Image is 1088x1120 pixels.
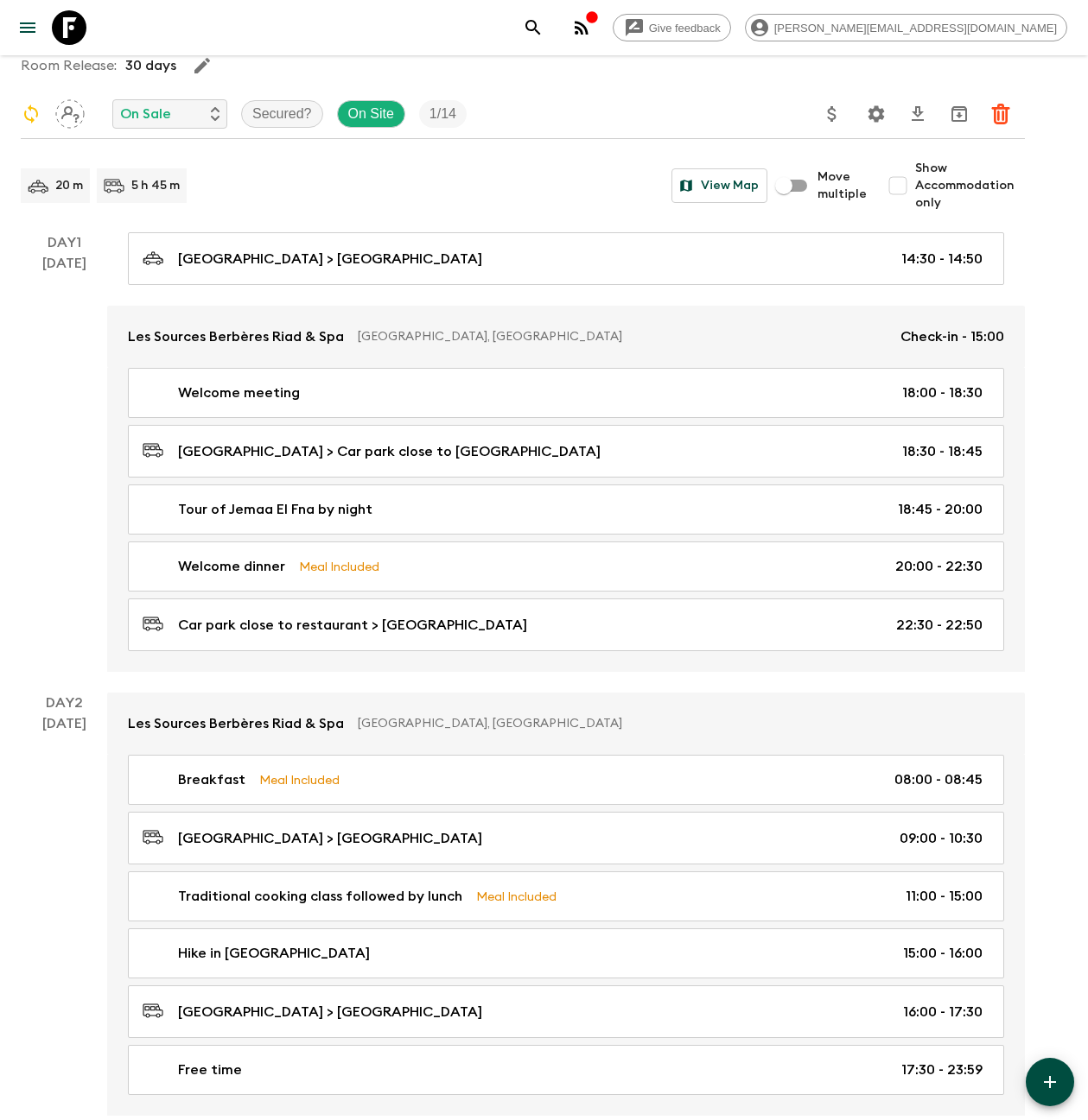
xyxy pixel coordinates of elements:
div: Trip Fill [419,100,467,128]
button: View Map [671,168,767,203]
button: Update Price, Early Bird Discount and Costs [815,97,849,131]
span: Assign pack leader [55,104,85,118]
a: BreakfastMeal Included08:00 - 08:45 [128,755,1004,805]
svg: Sync Required - Changes detected [21,104,41,124]
a: Free time17:30 - 23:59 [128,1045,1004,1095]
a: Car park close to restaurant > [GEOGRAPHIC_DATA]22:30 - 22:50 [128,598,1004,651]
p: On Site [348,104,394,124]
p: 16:00 - 17:30 [903,1002,983,1022]
p: 5 h 45 m [131,177,180,194]
p: Hike in [GEOGRAPHIC_DATA] [178,943,370,964]
p: Les Sources Berbères Riad & Spa [128,326,344,347]
p: [GEOGRAPHIC_DATA] > [GEOGRAPHIC_DATA] [178,1002,482,1022]
p: Breakfast [178,769,245,790]
p: 17:30 - 23:59 [901,1060,983,1080]
p: Free time [178,1060,242,1080]
a: Welcome dinnerMeal Included20:00 - 22:30 [128,541,1004,592]
button: Archive (Completed, Cancelled or Unsynced Departures only) [942,97,977,131]
button: Download CSV [900,97,935,131]
a: Tour of Jemaa El Fna by night18:45 - 20:00 [128,484,1004,535]
p: Day 1 [21,232,107,253]
a: [GEOGRAPHIC_DATA] > Car park close to [GEOGRAPHIC_DATA]18:30 - 18:45 [128,425,1004,478]
p: 18:00 - 18:30 [902,383,983,403]
p: 30 days [125,55,176,76]
p: 09:00 - 10:30 [900,828,983,849]
p: [GEOGRAPHIC_DATA] > Car park close to [GEOGRAPHIC_DATA] [178,441,601,462]
div: [DATE] [42,713,86,1116]
p: 22:30 - 22:50 [896,615,983,636]
a: Give feedback [613,14,731,41]
a: [GEOGRAPHIC_DATA] > [GEOGRAPHIC_DATA]16:00 - 17:30 [128,985,1004,1038]
p: 18:30 - 18:45 [902,441,983,462]
a: Hike in [GEOGRAPHIC_DATA]15:00 - 16:00 [128,928,1004,978]
p: Meal Included [476,887,557,906]
a: Les Sources Berbères Riad & Spa[GEOGRAPHIC_DATA], [GEOGRAPHIC_DATA] [107,693,1025,755]
span: Move multiple [818,168,867,203]
span: Give feedback [639,22,730,35]
p: 18:45 - 20:00 [898,499,983,520]
a: Welcome meeting18:00 - 18:30 [128,368,1004,418]
a: Les Sources Berbères Riad & Spa[GEOGRAPHIC_DATA], [GEOGRAPHIC_DATA]Check-in - 15:00 [107,306,1025,368]
a: Traditional cooking class followed by lunchMeal Included11:00 - 15:00 [128,871,1004,921]
p: Traditional cooking class followed by lunch [178,886,462,907]
p: Check-in - 15:00 [900,326,1004,347]
button: menu [10,10,45,45]
p: 1 / 14 [429,104,456,124]
p: Secured? [252,104,312,124]
p: Tour of Jemaa El Fna by night [178,499,372,520]
p: Meal Included [299,557,379,576]
button: Delete [983,97,1018,131]
a: [GEOGRAPHIC_DATA] > [GEOGRAPHIC_DATA]09:00 - 10:30 [128,812,1004,864]
p: [GEOGRAPHIC_DATA] > [GEOGRAPHIC_DATA] [178,249,482,269]
p: Welcome meeting [178,383,300,403]
p: 20 m [55,177,83,194]
p: Room Release: [21,55,117,76]
p: Day 2 [21,693,107,713]
span: [PERSON_NAME][EMAIL_ADDRESS][DOMAIN_NAME] [765,22,1066,35]
p: 11:00 - 15:00 [906,886,983,907]
span: Show Accommodation only [915,160,1025,212]
button: search adventures [516,10,550,45]
p: Meal Included [259,770,340,789]
p: 14:30 - 14:50 [901,249,983,269]
p: 08:00 - 08:45 [894,769,983,790]
a: [GEOGRAPHIC_DATA] > [GEOGRAPHIC_DATA]14:30 - 14:50 [128,232,1004,285]
p: On Sale [120,104,171,124]
div: [DATE] [42,253,86,672]
p: [GEOGRAPHIC_DATA], [GEOGRAPHIC_DATA] [358,328,887,345]
p: 20:00 - 22:30 [895,556,983,577]
div: Secured? [241,100,323,128]
p: Welcome dinner [178,556,285,577]
p: 15:00 - 16:00 [903,943,983,964]
div: On Site [337,100,405,128]
div: [PERSON_NAME][EMAIL_ADDRESS][DOMAIN_NAME] [745,14,1067,41]
button: Settings [859,97,894,131]
p: [GEOGRAPHIC_DATA] > [GEOGRAPHIC_DATA] [178,828,482,849]
p: [GEOGRAPHIC_DATA], [GEOGRAPHIC_DATA] [358,715,990,732]
p: Car park close to restaurant > [GEOGRAPHIC_DATA] [178,615,527,636]
p: Les Sources Berbères Riad & Spa [128,713,344,734]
